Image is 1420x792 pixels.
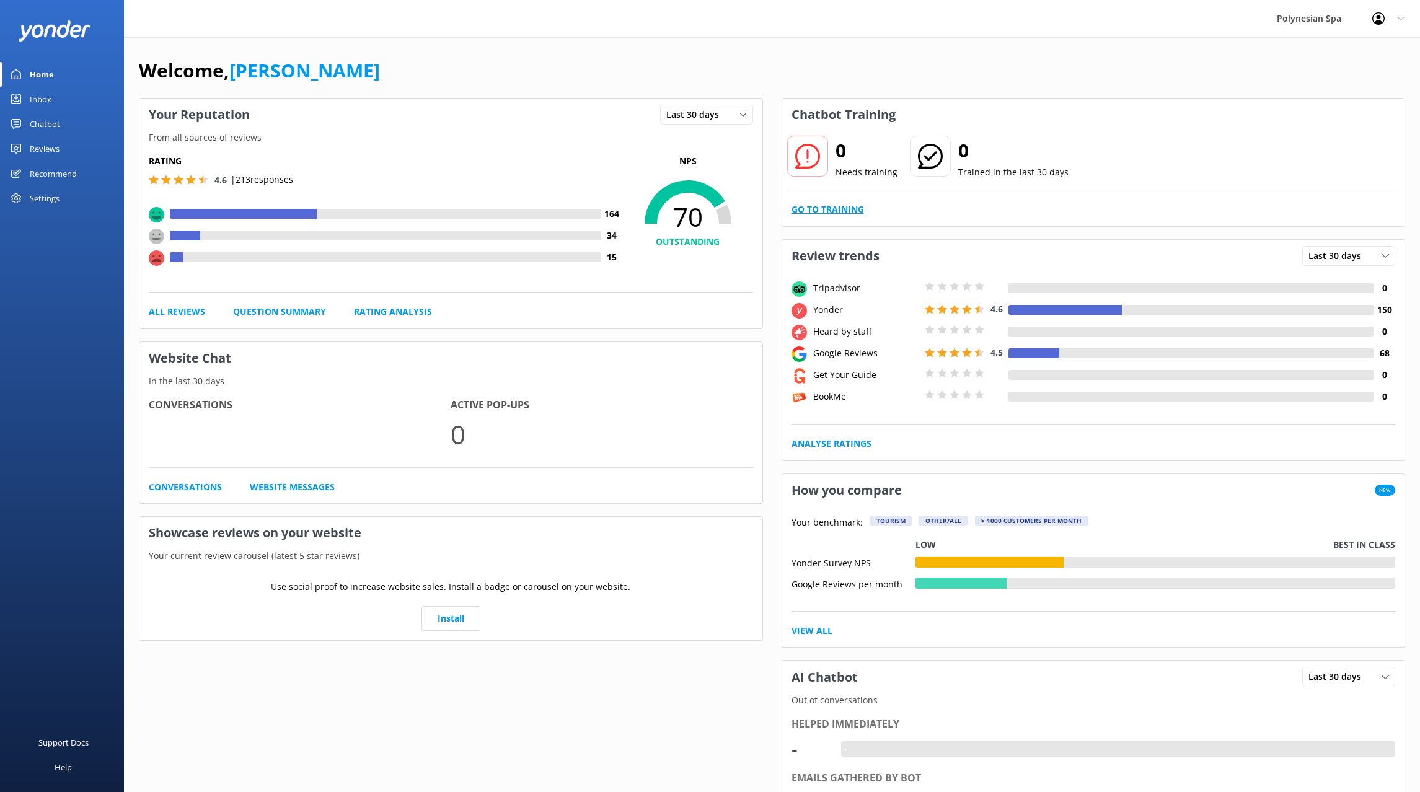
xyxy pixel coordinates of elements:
div: Settings [30,186,60,211]
h4: OUTSTANDING [623,235,753,249]
div: Home [30,62,54,87]
a: [PERSON_NAME] [229,58,380,83]
div: Google Reviews [810,346,922,360]
a: Rating Analysis [354,305,432,319]
div: Emails gathered by bot [792,770,1396,786]
h4: 150 [1374,303,1395,317]
span: Last 30 days [666,108,726,121]
span: 70 [623,201,753,232]
p: Use social proof to increase website sales. Install a badge or carousel on your website. [271,580,630,594]
p: Your current review carousel (latest 5 star reviews) [139,549,762,563]
div: - [841,741,850,757]
div: Yonder [810,303,922,317]
p: NPS [623,154,753,168]
span: Last 30 days [1308,249,1369,263]
div: Heard by staff [810,325,922,338]
a: Install [421,606,480,631]
h4: 164 [601,207,623,221]
div: Tourism [870,516,912,526]
img: yonder-white-logo.png [19,20,90,41]
a: Website Messages [250,480,335,494]
p: Needs training [836,165,897,179]
h4: 0 [1374,368,1395,382]
div: Reviews [30,136,60,161]
h3: How you compare [782,474,911,506]
div: Support Docs [38,730,89,755]
div: Tripadvisor [810,281,922,295]
span: 4.6 [214,174,227,186]
a: Question Summary [233,305,326,319]
h4: 0 [1374,281,1395,295]
div: Get Your Guide [810,368,922,382]
a: Analyse Ratings [792,437,871,451]
a: View All [792,624,832,638]
span: 4.6 [990,303,1003,315]
h2: 0 [958,136,1069,165]
p: Trained in the last 30 days [958,165,1069,179]
div: > 1000 customers per month [975,516,1088,526]
h5: Rating [149,154,623,168]
a: Conversations [149,480,222,494]
h3: Chatbot Training [782,99,905,131]
a: All Reviews [149,305,205,319]
p: Low [915,538,936,552]
div: BookMe [810,390,922,403]
p: Best in class [1333,538,1395,552]
h4: Conversations [149,397,451,413]
div: Help [55,755,72,780]
p: In the last 30 days [139,374,762,388]
h1: Welcome, [139,56,380,86]
h4: Active Pop-ups [451,397,752,413]
div: Yonder Survey NPS [792,557,915,568]
h4: 34 [601,229,623,242]
h4: 68 [1374,346,1395,360]
h3: Your Reputation [139,99,259,131]
p: From all sources of reviews [139,131,762,144]
div: Google Reviews per month [792,578,915,589]
span: 4.5 [990,346,1003,358]
p: Your benchmark: [792,516,863,530]
h3: AI Chatbot [782,661,867,693]
p: | 213 responses [231,173,293,187]
div: Inbox [30,87,51,112]
div: Other/All [919,516,968,526]
h3: Website Chat [139,342,762,374]
h3: Review trends [782,240,889,272]
h3: Showcase reviews on your website [139,517,762,549]
p: Out of conversations [782,693,1405,707]
div: Helped immediately [792,716,1396,733]
span: New [1375,485,1395,496]
div: Recommend [30,161,77,186]
h4: 0 [1374,390,1395,403]
h2: 0 [836,136,897,165]
p: 0 [451,413,752,455]
h4: 15 [601,250,623,264]
div: - [792,734,829,764]
div: Chatbot [30,112,60,136]
span: Last 30 days [1308,670,1369,684]
a: Go to Training [792,203,864,216]
h4: 0 [1374,325,1395,338]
